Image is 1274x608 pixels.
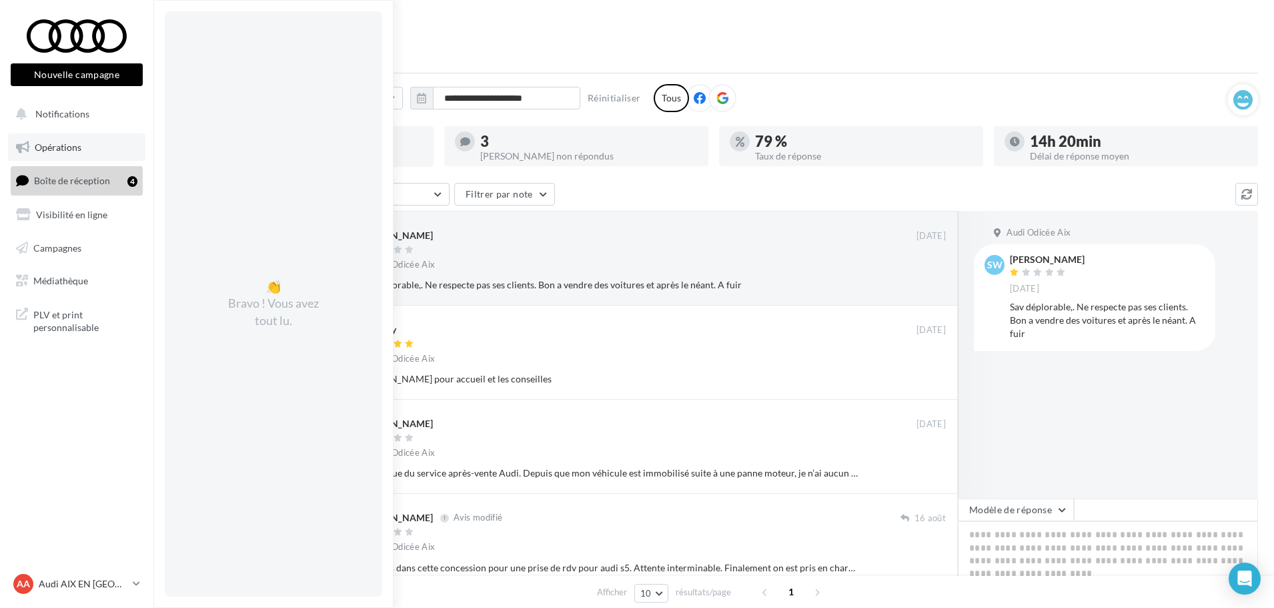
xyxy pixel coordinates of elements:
div: [PERSON_NAME] [358,417,433,430]
a: Opérations [8,133,145,162]
div: 4 [127,176,137,187]
div: Open Intercom Messenger [1229,563,1261,595]
span: AA [17,577,30,591]
span: Visibilité en ligne [36,209,107,220]
button: Notifications [8,100,140,128]
a: Visibilité en ligne [8,201,145,229]
span: Audi Odicée Aix [371,259,435,271]
span: [DATE] [1010,283,1039,295]
span: [DATE] [916,230,946,242]
span: résultats/page [676,586,731,599]
div: Très déçue du service après-vente Audi. Depuis que mon véhicule est immobilisé suite à une panne ... [358,467,859,480]
div: 14h 20min [1030,134,1247,149]
span: [DATE] [916,418,946,430]
button: 10 [634,584,668,603]
button: Réinitialiser [582,90,646,106]
a: Boîte de réception4 [8,166,145,195]
div: 79 % [755,134,973,149]
span: [DATE] [916,324,946,336]
button: Filtrer par note [454,183,555,206]
span: 10 [640,588,652,599]
div: [PERSON_NAME] [1010,255,1085,264]
div: Sav déplorable,. Ne respecte pas ses clients. Bon a vendre des voitures et après le néant. A fuir [1010,300,1205,340]
div: Sav déplorable,. Ne respecte pas ses clients. Bon a vendre des voitures et après le néant. A fuir [358,278,859,292]
div: [PERSON_NAME] non répondus [480,151,698,161]
button: Modèle de réponse [958,499,1074,521]
div: [PERSON_NAME] pour accueil et les conseilles [358,372,859,386]
span: 1 [780,581,802,603]
span: Notifications [35,108,89,119]
span: Boîte de réception [34,175,110,186]
span: PLV et print personnalisable [33,306,137,334]
span: Médiathèque [33,275,88,286]
p: Audi AIX EN [GEOGRAPHIC_DATA] [39,577,127,591]
div: Boîte de réception [169,21,1258,41]
button: Nouvelle campagne [11,63,143,86]
div: Tous [654,84,689,112]
span: Audi Odicée Aix [371,447,435,459]
a: Campagnes [8,234,145,262]
div: [PERSON_NAME] [358,229,433,242]
span: Afficher [597,586,627,599]
span: Opérations [35,141,81,153]
a: PLV et print personnalisable [8,300,145,340]
div: Taux de réponse [755,151,973,161]
span: 16 août [914,513,946,525]
span: Audi Odicée Aix [371,353,435,365]
a: Médiathèque [8,267,145,295]
span: Avis modifié [454,513,502,523]
div: 1ere fois dans cette concession pour une prise de rdv pour audi s5. Attente interminable. Finalem... [358,561,859,575]
div: 3 [480,134,698,149]
span: SW [987,258,1003,272]
div: [PERSON_NAME] [358,511,433,525]
span: Campagnes [33,242,81,253]
span: Audi Odicée Aix [371,541,435,553]
div: Délai de réponse moyen [1030,151,1247,161]
a: AA Audi AIX EN [GEOGRAPHIC_DATA] [11,571,143,597]
span: Audi Odicée Aix [1007,227,1071,239]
